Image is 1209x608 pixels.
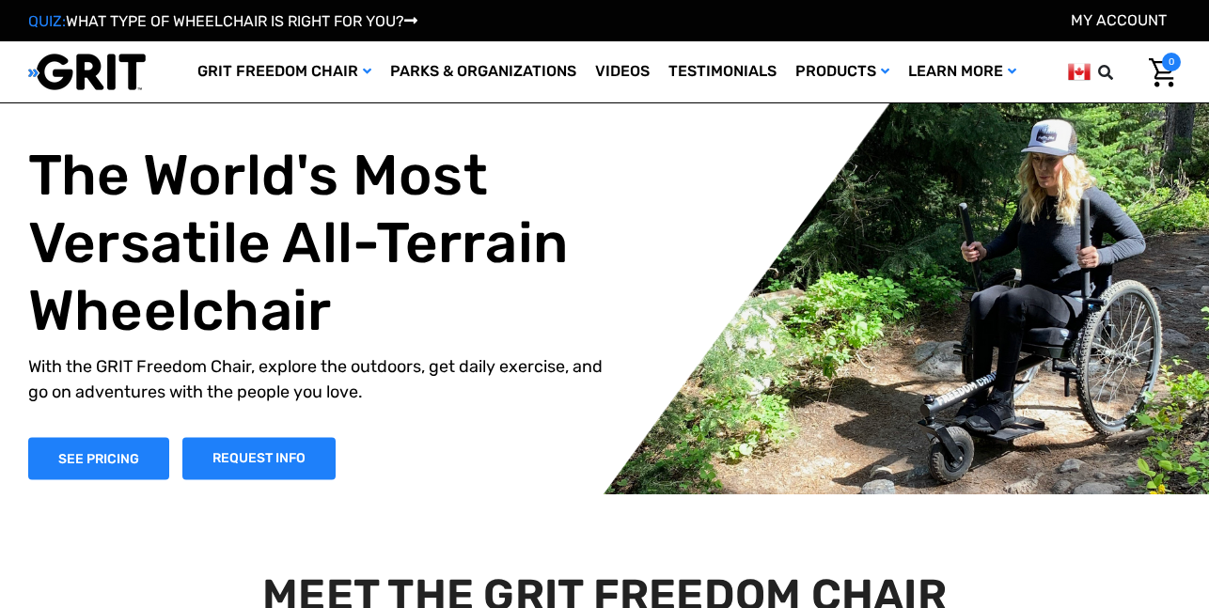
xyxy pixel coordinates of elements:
input: Search [1107,53,1135,92]
a: Compte [1071,11,1167,29]
img: ca.png [1068,60,1091,84]
a: Testimonials [659,41,786,102]
a: Diapositive n° 1, Request Information [182,437,336,479]
img: Cart [1149,58,1176,87]
a: Shop Now [28,437,169,479]
a: Learn More [899,41,1026,102]
p: With the GRIT Freedom Chair, explore the outdoors, get daily exercise, and go on adventures with ... [28,354,619,405]
span: 0 [1162,53,1181,71]
h1: The World's Most Versatile All-Terrain Wheelchair [28,142,619,345]
a: GRIT Freedom Chair [188,41,381,102]
a: Products [786,41,899,102]
img: GRIT All-Terrain Wheelchair and Mobility Equipment [28,53,146,91]
span: QUIZ: [28,12,66,30]
a: Videos [586,41,659,102]
a: Parks & Organizations [381,41,586,102]
a: QUIZ:WHAT TYPE OF WHEELCHAIR IS RIGHT FOR YOU? [28,12,417,30]
a: Panier avec 0 article [1135,53,1181,92]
